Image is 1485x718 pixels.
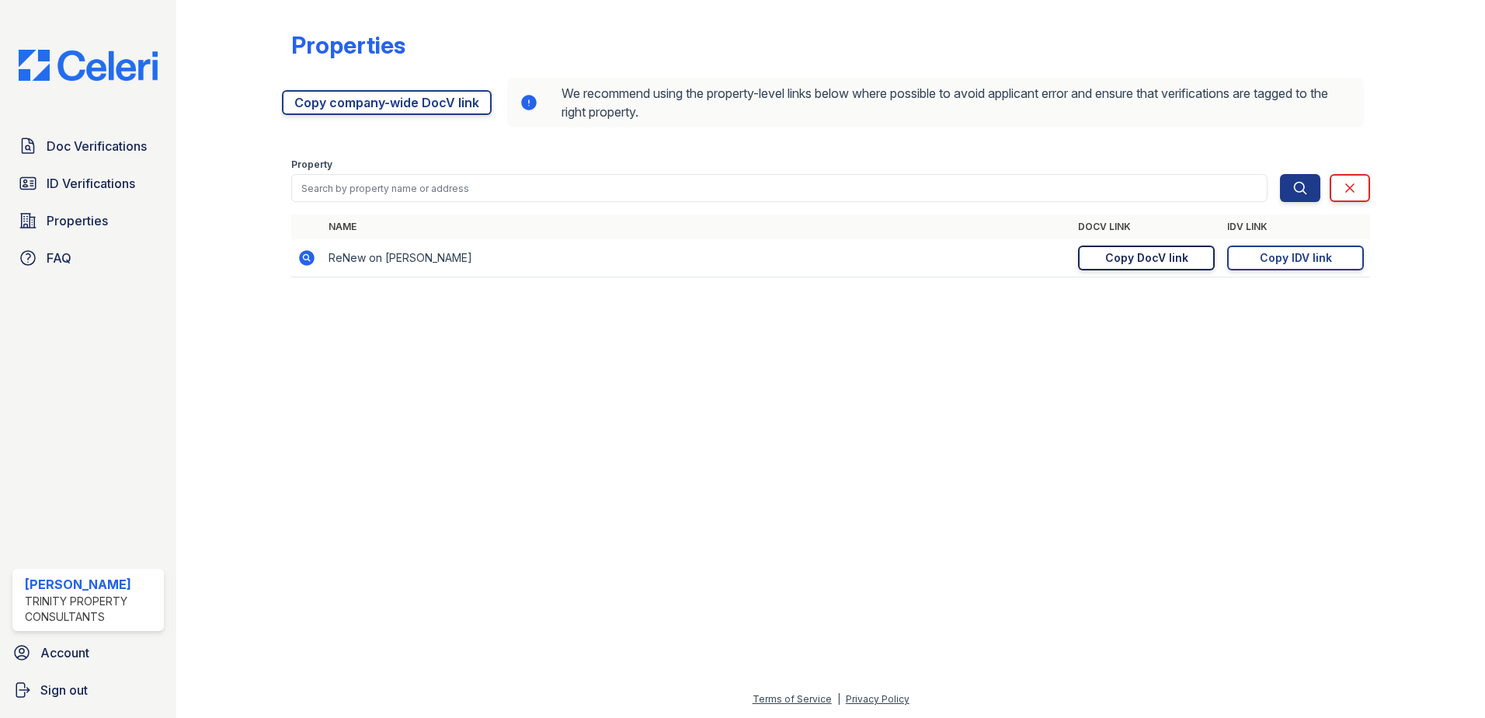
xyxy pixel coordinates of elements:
span: Sign out [40,681,88,699]
div: [PERSON_NAME] [25,575,158,594]
th: IDV Link [1221,214,1370,239]
span: ID Verifications [47,174,135,193]
a: Terms of Service [753,693,832,705]
div: Trinity Property Consultants [25,594,158,625]
span: Doc Verifications [47,137,147,155]
span: Account [40,643,89,662]
span: Properties [47,211,108,230]
label: Property [291,159,332,171]
a: FAQ [12,242,164,274]
div: We recommend using the property-level links below where possible to avoid applicant error and ens... [507,78,1364,127]
a: Privacy Policy [846,693,909,705]
a: Copy IDV link [1227,246,1364,270]
div: Copy DocV link [1105,250,1188,266]
td: ReNew on [PERSON_NAME] [322,239,1072,277]
th: DocV Link [1072,214,1221,239]
a: Copy company-wide DocV link [282,90,492,115]
a: Properties [12,205,164,236]
div: | [837,693,840,705]
div: Properties [291,31,405,59]
a: Account [6,637,170,668]
div: Copy IDV link [1260,250,1332,266]
input: Search by property name or address [291,174,1268,202]
a: Doc Verifications [12,131,164,162]
span: FAQ [47,249,71,267]
img: CE_Logo_Blue-a8612792a0a2168367f1c8372b55b34899dd931a85d93a1a3d3e32e68fde9ad4.png [6,50,170,81]
a: Copy DocV link [1078,246,1215,270]
a: ID Verifications [12,168,164,199]
th: Name [322,214,1072,239]
a: Sign out [6,674,170,706]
